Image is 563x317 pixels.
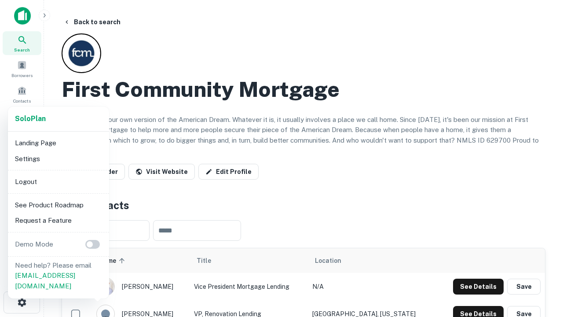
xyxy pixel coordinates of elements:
li: See Product Roadmap [11,197,106,213]
p: Need help? Please email [15,260,102,291]
li: Settings [11,151,106,167]
li: Request a Feature [11,213,106,229]
a: SoloPlan [15,114,46,124]
p: Demo Mode [11,239,57,250]
a: [EMAIL_ADDRESS][DOMAIN_NAME] [15,272,75,290]
iframe: Chat Widget [519,218,563,261]
li: Landing Page [11,135,106,151]
strong: Solo Plan [15,114,46,123]
li: Logout [11,174,106,190]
